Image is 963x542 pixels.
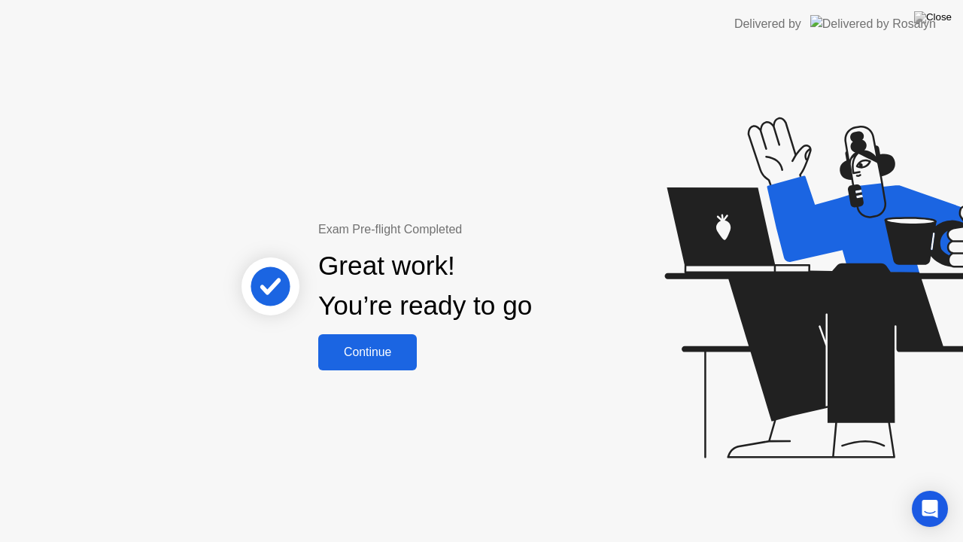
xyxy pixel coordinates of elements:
img: Delivered by Rosalyn [810,15,936,32]
img: Close [914,11,952,23]
div: Open Intercom Messenger [912,491,948,527]
div: Delivered by [734,15,801,33]
button: Continue [318,334,417,370]
div: Continue [323,346,412,359]
div: Great work! You’re ready to go [318,246,532,326]
div: Exam Pre-flight Completed [318,221,629,239]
